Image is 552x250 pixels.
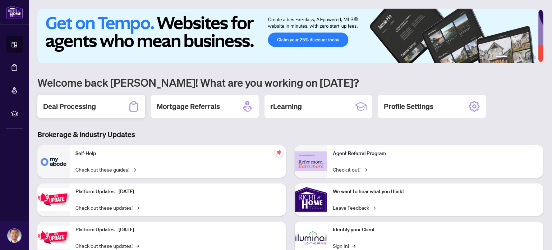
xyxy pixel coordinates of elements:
p: Platform Updates - [DATE] [75,188,280,196]
a: Check out these guides!→ [75,165,136,173]
button: 6 [533,56,536,59]
p: We want to hear what you think! [333,188,538,196]
a: Sign In!→ [333,242,355,250]
p: Platform Updates - [DATE] [75,226,280,234]
a: Check it out!→ [333,165,367,173]
img: Platform Updates - July 21, 2025 [37,188,70,211]
button: Open asap [523,225,545,246]
img: Slide 0 [37,9,538,63]
span: → [135,204,139,212]
span: pushpin [275,148,283,157]
button: 2 [510,56,513,59]
span: → [132,165,136,173]
a: Leave Feedback→ [333,204,376,212]
p: Self-Help [75,150,280,158]
span: → [363,165,367,173]
span: → [352,242,355,250]
a: Check out these updates!→ [75,242,139,250]
a: Check out these updates!→ [75,204,139,212]
img: Profile Icon [8,229,21,242]
img: Platform Updates - July 8, 2025 [37,226,70,249]
button: 4 [522,56,525,59]
button: 3 [516,56,519,59]
h2: Profile Settings [384,101,433,112]
h2: Mortgage Referrals [157,101,220,112]
span: → [135,242,139,250]
img: Agent Referral Program [295,151,327,171]
button: 1 [496,56,507,59]
h1: Welcome back [PERSON_NAME]! What are you working on [DATE]? [37,76,543,89]
h3: Brokerage & Industry Updates [37,129,543,140]
p: Agent Referral Program [333,150,538,158]
img: Self-Help [37,145,70,178]
p: Identify your Client [333,226,538,234]
h2: rLearning [270,101,302,112]
button: 5 [528,56,530,59]
h2: Deal Processing [43,101,96,112]
img: We want to hear what you think! [295,183,327,216]
span: → [372,204,376,212]
img: logo [6,5,23,19]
